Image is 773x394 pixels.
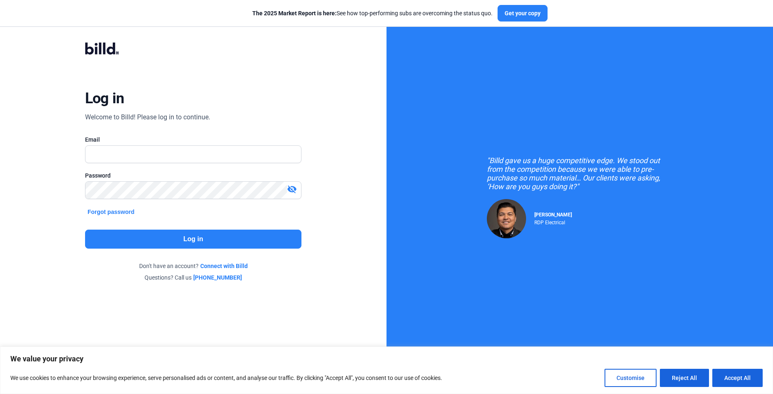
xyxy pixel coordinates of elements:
div: See how top-performing subs are overcoming the status quo. [252,9,493,17]
img: Raul Pacheco [487,199,526,238]
a: Connect with Billd [200,262,248,270]
div: RDP Electrical [534,218,572,225]
div: Questions? Call us [85,273,301,282]
div: Password [85,171,301,180]
button: Forgot password [85,207,137,216]
div: Email [85,135,301,144]
button: Log in [85,230,301,249]
span: [PERSON_NAME] [534,212,572,218]
a: [PHONE_NUMBER] [193,273,242,282]
button: Customise [605,369,657,387]
button: Reject All [660,369,709,387]
p: We use cookies to enhance your browsing experience, serve personalised ads or content, and analys... [10,373,442,383]
mat-icon: visibility_off [287,184,297,194]
p: We value your privacy [10,354,763,364]
span: The 2025 Market Report is here: [252,10,337,17]
div: Log in [85,89,124,107]
div: Don't have an account? [85,262,301,270]
div: "Billd gave us a huge competitive edge. We stood out from the competition because we were able to... [487,156,673,191]
button: Accept All [712,369,763,387]
div: Welcome to Billd! Please log in to continue. [85,112,210,122]
button: Get your copy [498,5,548,21]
